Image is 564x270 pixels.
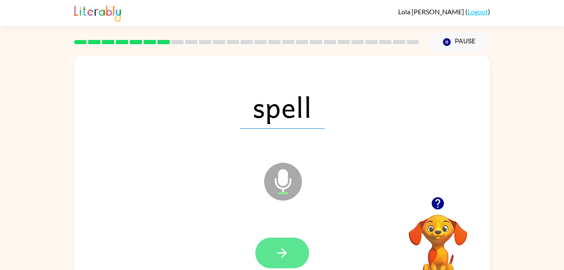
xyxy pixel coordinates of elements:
[467,8,488,16] a: Logout
[429,32,490,52] button: Pause
[240,85,325,129] span: spell
[398,8,490,16] div: ( )
[398,8,465,16] span: Lola [PERSON_NAME]
[74,3,121,22] img: Literably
